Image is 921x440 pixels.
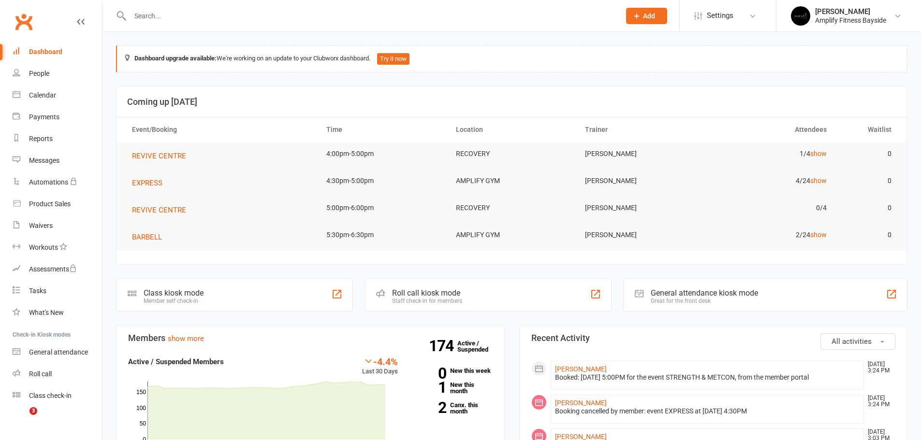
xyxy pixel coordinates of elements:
[13,171,102,193] a: Automations
[127,9,614,23] input: Search...
[412,402,493,414] a: 2Canx. this month
[318,224,447,246] td: 5:30pm-6:30pm
[123,117,318,142] th: Event/Booking
[815,7,886,16] div: [PERSON_NAME]
[863,361,895,374] time: [DATE] 3:24 PM
[29,407,37,415] span: 3
[835,224,900,246] td: 0
[132,152,186,160] span: REVIVE CENTRE
[863,395,895,408] time: [DATE] 3:24 PM
[29,392,72,399] div: Class check-in
[447,117,577,142] th: Location
[29,156,59,164] div: Messages
[429,339,457,353] strong: 174
[555,399,607,407] a: [PERSON_NAME]
[29,348,88,356] div: General attendance
[412,382,493,394] a: 1New this month
[810,177,827,185] a: show
[29,370,52,378] div: Roll call
[706,117,835,142] th: Attendees
[576,197,706,219] td: [PERSON_NAME]
[168,334,204,343] a: show more
[116,45,907,72] div: We're working on an update to your Clubworx dashboard.
[447,224,577,246] td: AMPLIFY GYM
[626,8,667,24] button: Add
[13,215,102,237] a: Waivers
[820,333,895,350] button: All activities
[13,106,102,128] a: Payments
[29,48,62,56] div: Dashboard
[132,177,169,189] button: EXPRESS
[132,150,193,162] button: REVIVE CENTRE
[412,400,446,415] strong: 2
[132,204,193,216] button: REVIVE CENTRE
[13,258,102,280] a: Assessments
[13,85,102,106] a: Calendar
[706,224,835,246] td: 2/24
[29,178,68,186] div: Automations
[144,288,204,298] div: Class kiosk mode
[13,363,102,385] a: Roll call
[791,6,810,26] img: thumb_image1596355059.png
[144,298,204,304] div: Member self check-in
[132,206,186,214] span: REVIVE CENTRE
[13,63,102,85] a: People
[832,337,872,346] span: All activities
[13,193,102,215] a: Product Sales
[531,333,896,343] h3: Recent Activity
[13,341,102,363] a: General attendance kiosk mode
[362,356,398,377] div: Last 30 Days
[318,117,447,142] th: Time
[13,280,102,302] a: Tasks
[810,150,827,157] a: show
[576,142,706,165] td: [PERSON_NAME]
[555,407,860,415] div: Booking cancelled by member: event EXPRESS at [DATE] 4:30PM
[447,170,577,192] td: AMPLIFY GYM
[128,357,224,366] strong: Active / Suspended Members
[362,356,398,367] div: -4.4%
[835,197,900,219] td: 0
[377,53,409,65] button: Try it now
[128,333,493,343] h3: Members
[132,233,162,241] span: BARBELL
[457,333,500,360] a: 174Active / Suspended
[13,128,102,150] a: Reports
[706,197,835,219] td: 0/4
[412,366,446,381] strong: 0
[706,170,835,192] td: 4/24
[643,12,655,20] span: Add
[132,231,169,243] button: BARBELL
[392,298,462,304] div: Staff check-in for members
[810,231,827,239] a: show
[835,117,900,142] th: Waitlist
[13,302,102,324] a: What's New
[576,117,706,142] th: Trainer
[12,10,36,34] a: Clubworx
[706,142,835,165] td: 1/4
[29,135,53,142] div: Reports
[412,380,446,395] strong: 1
[29,70,49,77] div: People
[29,113,59,121] div: Payments
[447,142,577,165] td: RECOVERY
[555,373,860,382] div: Booked: [DATE] 5:00PM for the event STRENGTH & METCON, from the member portal
[29,309,64,316] div: What's New
[555,365,607,373] a: [PERSON_NAME]
[707,5,733,27] span: Settings
[13,385,102,407] a: Class kiosk mode
[835,170,900,192] td: 0
[29,91,56,99] div: Calendar
[13,41,102,63] a: Dashboard
[10,407,33,430] iframe: Intercom live chat
[132,179,162,187] span: EXPRESS
[29,287,46,295] div: Tasks
[576,170,706,192] td: [PERSON_NAME]
[447,197,577,219] td: RECOVERY
[392,288,462,298] div: Roll call kiosk mode
[29,243,58,251] div: Workouts
[651,288,758,298] div: General attendance kiosk mode
[835,142,900,165] td: 0
[651,298,758,304] div: Great for the front desk
[13,150,102,171] a: Messages
[127,97,896,107] h3: Coming up [DATE]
